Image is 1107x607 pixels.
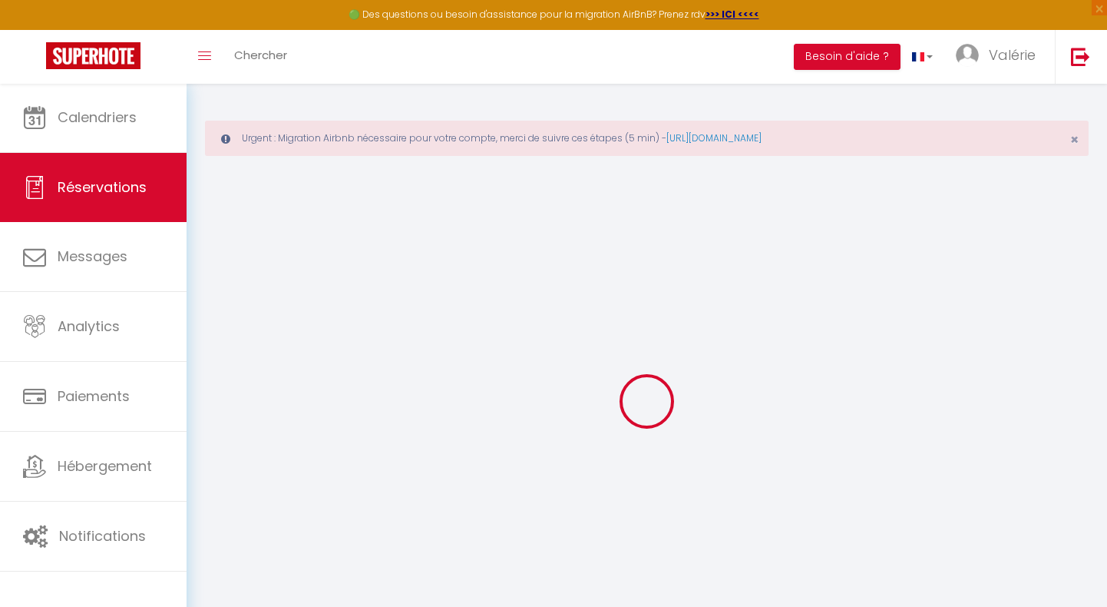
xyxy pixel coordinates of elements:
span: Calendriers [58,108,137,127]
button: Close [1070,133,1079,147]
img: ... [956,44,979,67]
button: Besoin d'aide ? [794,44,900,70]
span: Chercher [234,47,287,63]
a: Chercher [223,30,299,84]
span: Notifications [59,526,146,546]
a: [URL][DOMAIN_NAME] [666,131,762,144]
span: × [1070,130,1079,149]
a: ... Valérie [944,30,1055,84]
span: Valérie [989,45,1036,65]
span: Messages [58,247,127,266]
span: Hébergement [58,456,152,476]
img: Super Booking [46,42,140,69]
a: >>> ICI <<<< [706,8,759,21]
span: Analytics [58,317,120,336]
img: logout [1071,47,1090,66]
div: Urgent : Migration Airbnb nécessaire pour votre compte, merci de suivre ces étapes (5 min) - [205,121,1089,156]
span: Paiements [58,386,130,406]
span: Réservations [58,177,147,197]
